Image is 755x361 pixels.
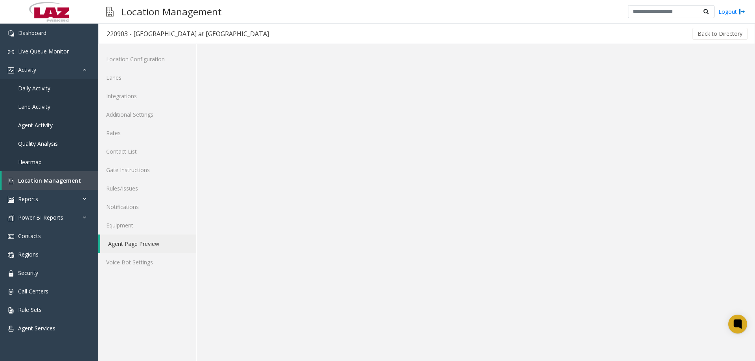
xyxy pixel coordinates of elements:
a: Contact List [98,142,196,161]
img: 'icon' [8,196,14,203]
img: 'icon' [8,289,14,295]
span: Power BI Reports [18,214,63,221]
span: Regions [18,251,39,258]
a: Rates [98,124,196,142]
img: 'icon' [8,326,14,332]
img: 'icon' [8,233,14,240]
span: Reports [18,195,38,203]
h3: Location Management [118,2,226,21]
a: Rules/Issues [98,179,196,198]
span: Quality Analysis [18,140,58,147]
a: Agent Page Preview [100,235,196,253]
a: Gate Instructions [98,161,196,179]
span: Activity [18,66,36,73]
a: Logout [718,7,745,16]
span: Dashboard [18,29,46,37]
span: Agent Services [18,324,55,332]
img: logout [739,7,745,16]
span: Live Queue Monitor [18,48,69,55]
span: Heatmap [18,158,42,166]
div: 220903 - [GEOGRAPHIC_DATA] at [GEOGRAPHIC_DATA] [107,29,269,39]
a: Location Configuration [98,50,196,68]
img: 'icon' [8,307,14,313]
button: Back to Directory [692,28,748,40]
span: Security [18,269,38,277]
span: Daily Activity [18,84,50,92]
a: Integrations [98,87,196,105]
a: Voice Bot Settings [98,253,196,271]
a: Notifications [98,198,196,216]
img: 'icon' [8,49,14,55]
img: 'icon' [8,215,14,221]
img: 'icon' [8,30,14,37]
a: Location Management [2,171,98,190]
span: Agent Activity [18,121,53,129]
a: Lanes [98,68,196,87]
a: Equipment [98,216,196,235]
img: pageIcon [106,2,114,21]
img: 'icon' [8,178,14,184]
span: Rule Sets [18,306,42,313]
a: Additional Settings [98,105,196,124]
img: 'icon' [8,270,14,277]
span: Location Management [18,177,81,184]
img: 'icon' [8,67,14,73]
span: Contacts [18,232,41,240]
span: Lane Activity [18,103,50,110]
img: 'icon' [8,252,14,258]
span: Call Centers [18,288,48,295]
